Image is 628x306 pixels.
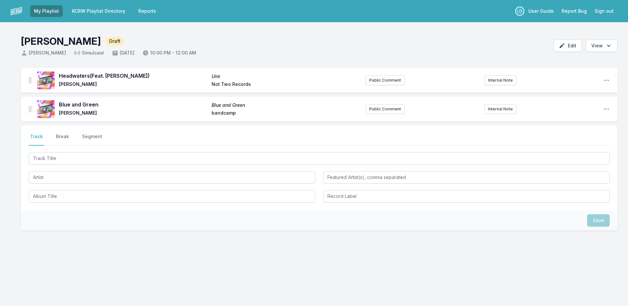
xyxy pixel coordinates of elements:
[212,102,360,108] span: Blue and Green
[558,5,591,17] a: Report Bug
[323,171,610,184] input: Featured Artist(s), comma separated
[586,40,618,52] button: Open options
[29,133,44,146] button: Track
[587,214,610,227] button: Save
[29,106,31,112] img: Drag Handle
[74,50,104,56] span: Simulcast
[591,5,618,17] button: Sign out
[59,72,208,80] span: Headwaters (Feat. [PERSON_NAME])
[21,35,101,47] h1: [PERSON_NAME]
[68,5,129,17] a: KCRW Playlist Directory
[366,75,405,85] button: Public Comment
[112,50,134,56] span: [DATE]
[59,101,208,108] span: Blue and Green
[29,152,610,165] input: Track Title
[29,190,315,202] input: Album Title
[30,5,63,17] a: My Playlist
[59,81,208,89] span: [PERSON_NAME]
[524,5,558,17] a: User Guide
[37,100,55,118] img: Blue and Green
[554,40,582,52] button: Edit
[484,104,516,114] button: Internal Note
[29,77,31,84] img: Drag Handle
[212,110,360,118] span: bandcamp
[10,5,22,17] img: logo-white-87cec1fa9cbef997252546196dc51331.png
[212,81,360,89] span: Not Two Records
[29,171,315,184] input: Artist
[134,5,160,17] a: Reports
[37,71,55,89] img: Umi
[212,73,360,80] span: Umi
[142,50,196,56] span: 10:00 PM - 12:00 AM
[55,133,70,146] button: Break
[603,106,610,112] button: Open playlist item options
[21,50,66,56] span: [PERSON_NAME]
[81,133,104,146] button: Segment
[515,7,524,16] p: LeRoy Downs
[603,77,610,84] button: Open playlist item options
[484,75,516,85] button: Internal Note
[323,190,610,202] input: Record Label
[59,110,208,118] span: [PERSON_NAME]
[366,104,405,114] button: Public Comment
[106,37,124,45] span: Draft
